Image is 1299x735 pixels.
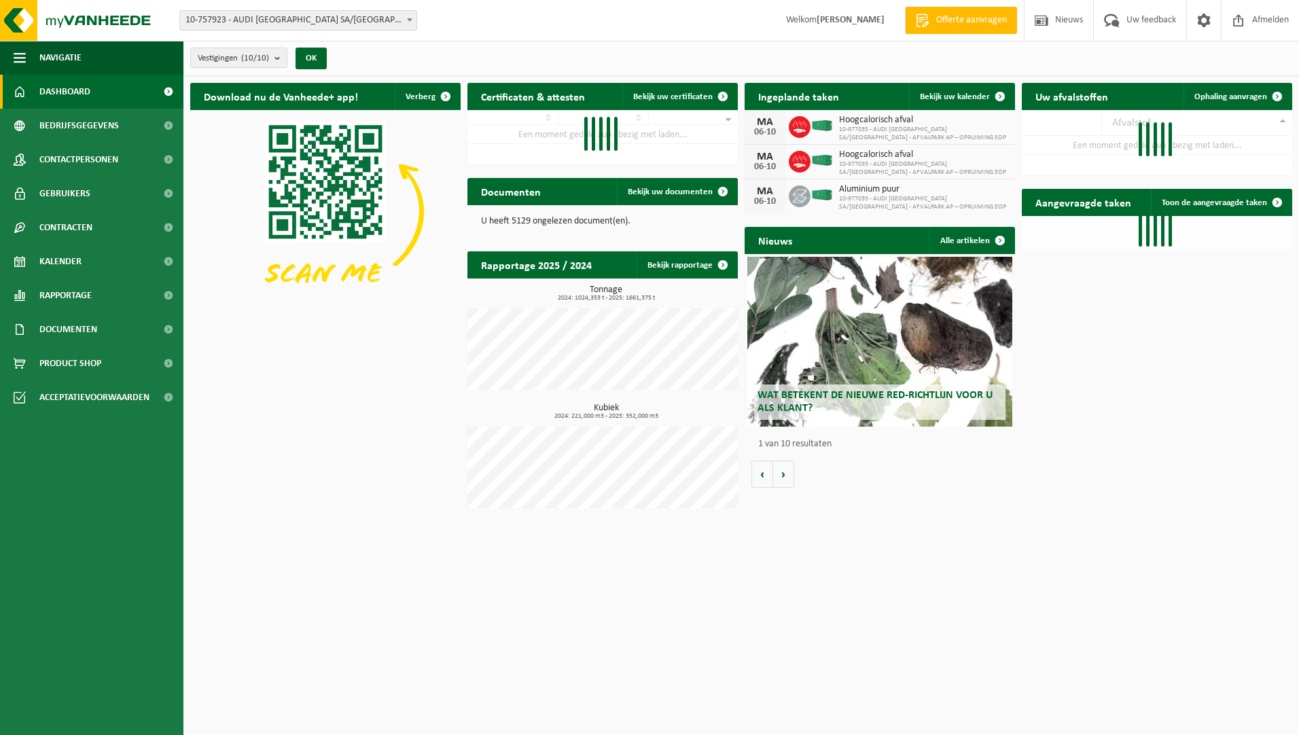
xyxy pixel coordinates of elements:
[467,178,554,204] h2: Documenten
[751,162,779,172] div: 06-10
[839,126,1008,142] span: 10-977035 - AUDI [GEOGRAPHIC_DATA] SA/[GEOGRAPHIC_DATA] - AFVALPARK AP – OPRUIMING EOP
[474,295,738,302] span: 2024: 1024,353 t - 2025: 1661,375 t
[1162,198,1267,207] span: Toon de aangevraagde taken
[811,120,834,132] img: HK-XC-40-GN-00
[633,92,713,101] span: Bekijk uw certificaten
[751,151,779,162] div: MA
[751,117,779,128] div: MA
[839,195,1008,211] span: 10-977035 - AUDI [GEOGRAPHIC_DATA] SA/[GEOGRAPHIC_DATA] - AFVALPARK AP – OPRUIMING EOP
[39,177,90,211] span: Gebruikers
[39,312,97,346] span: Documenten
[758,440,1008,449] p: 1 van 10 resultaten
[920,92,990,101] span: Bekijk uw kalender
[39,279,92,312] span: Rapportage
[474,413,738,420] span: 2024: 221,000 m3 - 2025: 352,000 m3
[39,245,82,279] span: Kalender
[909,83,1014,110] a: Bekijk uw kalender
[395,83,459,110] button: Verberg
[745,83,853,109] h2: Ingeplande taken
[617,178,736,205] a: Bekijk uw documenten
[811,189,834,201] img: HK-XC-40-GN-00
[747,257,1012,427] a: Wat betekent de nieuwe RED-richtlijn voor u als klant?
[1194,92,1267,101] span: Ophaling aanvragen
[467,83,599,109] h2: Certificaten & attesten
[628,187,713,196] span: Bekijk uw documenten
[751,128,779,137] div: 06-10
[39,346,101,380] span: Product Shop
[406,92,435,101] span: Verberg
[467,251,605,278] h2: Rapportage 2025 / 2024
[622,83,736,110] a: Bekijk uw certificaten
[190,110,461,313] img: Download de VHEPlus App
[1151,189,1291,216] a: Toon de aangevraagde taken
[39,109,119,143] span: Bedrijfsgegevens
[751,461,773,488] button: Vorige
[179,10,417,31] span: 10-757923 - AUDI BRUSSELS SA/NV - VORST
[39,143,118,177] span: Contactpersonen
[929,227,1014,254] a: Alle artikelen
[241,54,269,62] count: (10/10)
[839,149,1008,160] span: Hoogcalorisch afval
[474,404,738,420] h3: Kubiek
[933,14,1010,27] span: Offerte aanvragen
[839,160,1008,177] span: 10-977035 - AUDI [GEOGRAPHIC_DATA] SA/[GEOGRAPHIC_DATA] - AFVALPARK AP – OPRUIMING EOP
[1184,83,1291,110] a: Ophaling aanvragen
[839,184,1008,195] span: Aluminium puur
[39,380,149,414] span: Acceptatievoorwaarden
[474,285,738,302] h3: Tonnage
[481,217,724,226] p: U heeft 5129 ongelezen document(en).
[817,15,885,25] strong: [PERSON_NAME]
[198,48,269,69] span: Vestigingen
[811,154,834,166] img: HK-XC-40-GN-00
[190,48,287,68] button: Vestigingen(10/10)
[296,48,327,69] button: OK
[773,461,794,488] button: Volgende
[745,227,806,253] h2: Nieuws
[637,251,736,279] a: Bekijk rapportage
[180,11,416,30] span: 10-757923 - AUDI BRUSSELS SA/NV - VORST
[751,186,779,197] div: MA
[39,41,82,75] span: Navigatie
[1022,83,1122,109] h2: Uw afvalstoffen
[39,211,92,245] span: Contracten
[839,115,1008,126] span: Hoogcalorisch afval
[751,197,779,207] div: 06-10
[905,7,1017,34] a: Offerte aanvragen
[1022,189,1145,215] h2: Aangevraagde taken
[190,83,372,109] h2: Download nu de Vanheede+ app!
[758,390,993,414] span: Wat betekent de nieuwe RED-richtlijn voor u als klant?
[39,75,90,109] span: Dashboard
